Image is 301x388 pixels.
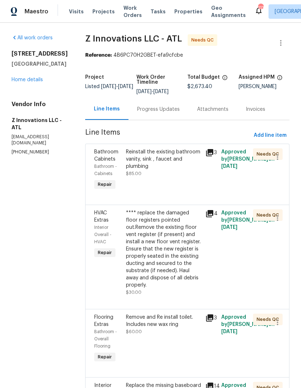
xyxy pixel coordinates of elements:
[85,75,104,80] h5: Project
[85,84,133,89] span: Listed
[150,9,166,14] span: Tasks
[101,84,133,89] span: -
[12,134,68,146] p: [EMAIL_ADDRESS][DOMAIN_NAME]
[126,314,201,328] div: Remove and Re install toilet. Includes new wax ring
[94,210,109,223] span: HVAC Extras
[221,164,237,169] span: [DATE]
[12,149,68,155] p: [PHONE_NUMBER]
[251,129,289,142] button: Add line item
[12,60,68,67] h5: [GEOGRAPHIC_DATA]
[187,84,212,89] span: $2,673.40
[222,75,228,84] span: The total cost of line items that have been proposed by Opendoor. This sum includes line items th...
[153,89,169,94] span: [DATE]
[136,75,188,85] h5: Work Order Timeline
[126,209,201,289] div: **** replace the damaged floor registers pointed out.Remove the existing floor vent register (if ...
[277,75,283,84] span: The hpm assigned to this work order.
[25,8,48,15] span: Maestro
[239,84,290,89] div: [PERSON_NAME]
[118,84,133,89] span: [DATE]
[95,181,115,188] span: Repair
[94,164,117,176] span: Bathroom - Cabinets
[12,35,53,40] a: All work orders
[85,129,251,142] span: Line Items
[257,151,282,158] span: Needs QC
[12,101,68,108] h4: Vendor Info
[126,330,142,334] span: $60.00
[254,131,287,140] span: Add line item
[123,4,142,19] span: Work Orders
[246,106,265,113] div: Invoices
[94,225,112,244] span: Interior Overall - HVAC
[137,106,180,113] div: Progress Updates
[126,148,201,170] div: Reinstall the existing bathroom vanity, sink , faucet and plumbing
[92,8,115,15] span: Projects
[136,89,169,94] span: -
[69,8,84,15] span: Visits
[205,314,217,322] div: 3
[85,34,182,43] span: Z Innovations LLC - ATL
[221,210,275,230] span: Approved by [PERSON_NAME] on
[94,315,113,327] span: Flooring Extras
[257,316,282,323] span: Needs QC
[257,212,282,219] span: Needs QC
[205,148,217,157] div: 3
[12,77,43,82] a: Home details
[126,171,141,176] span: $85.00
[95,353,115,361] span: Repair
[85,52,289,59] div: 4B6PC70H2GBET-efa9cfcbe
[221,315,275,334] span: Approved by [PERSON_NAME] on
[174,8,202,15] span: Properties
[85,53,112,58] b: Reference:
[126,290,141,295] span: $30.00
[187,75,220,80] h5: Total Budget
[211,4,246,19] span: Geo Assignments
[239,75,275,80] h5: Assigned HPM
[94,149,118,162] span: Bathroom Cabinets
[221,149,275,169] span: Approved by [PERSON_NAME] on
[94,105,120,113] div: Line Items
[191,36,217,44] span: Needs QC
[95,249,115,256] span: Repair
[12,117,68,131] h5: Z Innovations LLC - ATL
[136,89,152,94] span: [DATE]
[197,106,228,113] div: Attachments
[221,225,237,230] span: [DATE]
[205,209,217,218] div: 4
[94,330,117,348] span: Bathroom - Overall Flooring
[101,84,116,89] span: [DATE]
[221,329,237,334] span: [DATE]
[12,50,68,57] h2: [STREET_ADDRESS]
[258,4,263,12] div: 113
